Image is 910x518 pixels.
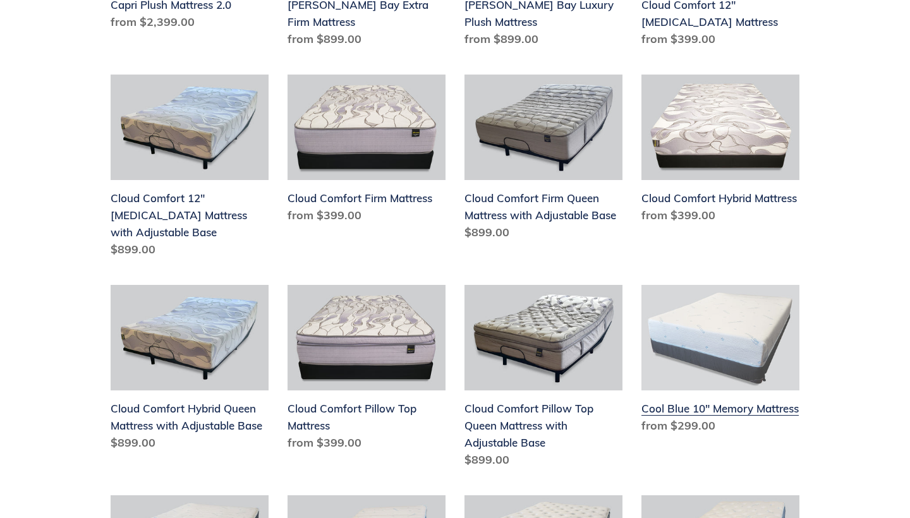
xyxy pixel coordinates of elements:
[111,285,269,456] a: Cloud Comfort Hybrid Queen Mattress with Adjustable Base
[288,285,446,456] a: Cloud Comfort Pillow Top Mattress
[288,75,446,229] a: Cloud Comfort Firm Mattress
[464,75,622,246] a: Cloud Comfort Firm Queen Mattress with Adjustable Base
[111,75,269,263] a: Cloud Comfort 12" Memory Foam Mattress with Adjustable Base
[464,285,622,473] a: Cloud Comfort Pillow Top Queen Mattress with Adjustable Base
[641,285,799,439] a: Cool Blue 10" Memory Mattress
[641,75,799,229] a: Cloud Comfort Hybrid Mattress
